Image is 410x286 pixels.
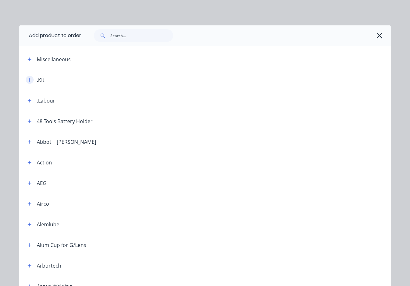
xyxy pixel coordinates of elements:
[37,221,59,228] div: Alemlube
[37,159,52,166] div: Action
[37,179,47,187] div: AEG
[37,138,96,146] div: Abbot + [PERSON_NAME]
[37,241,86,249] div: Alum Cup for G/Lens
[19,25,81,46] div: Add product to order
[37,262,61,269] div: Arbortech
[37,200,49,208] div: Airco
[37,97,55,104] div: .Labour
[37,76,44,84] div: .Kit
[37,117,93,125] div: 48 Tools Battery Holder
[37,56,71,63] div: Miscellaneous
[110,29,173,42] input: Search...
